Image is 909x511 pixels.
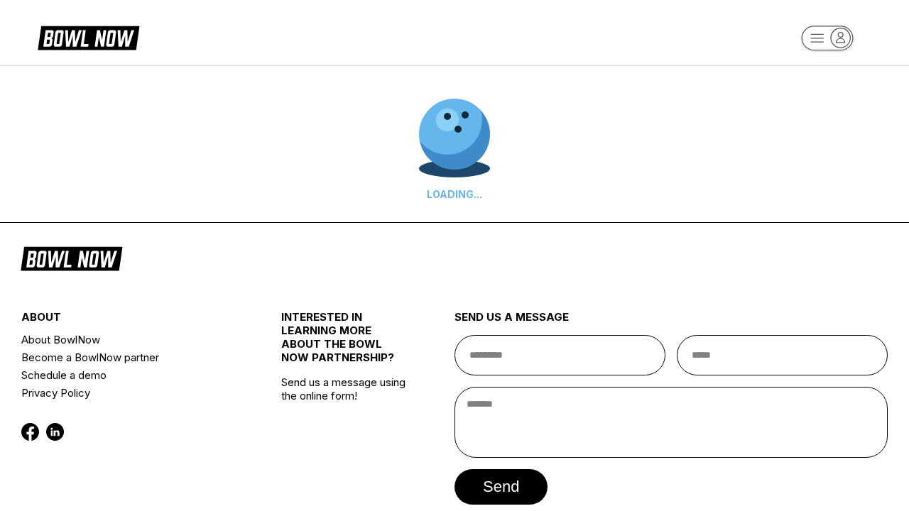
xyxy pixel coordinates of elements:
[21,348,238,366] a: Become a BowlNow partner
[281,310,411,375] div: INTERESTED IN LEARNING MORE ABOUT THE BOWL NOW PARTNERSHIP?
[21,310,238,331] div: about
[454,469,548,505] button: send
[21,366,238,384] a: Schedule a demo
[21,331,238,348] a: About BowlNow
[454,310,888,335] div: send us a message
[21,384,238,402] a: Privacy Policy
[419,188,490,200] div: LOADING...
